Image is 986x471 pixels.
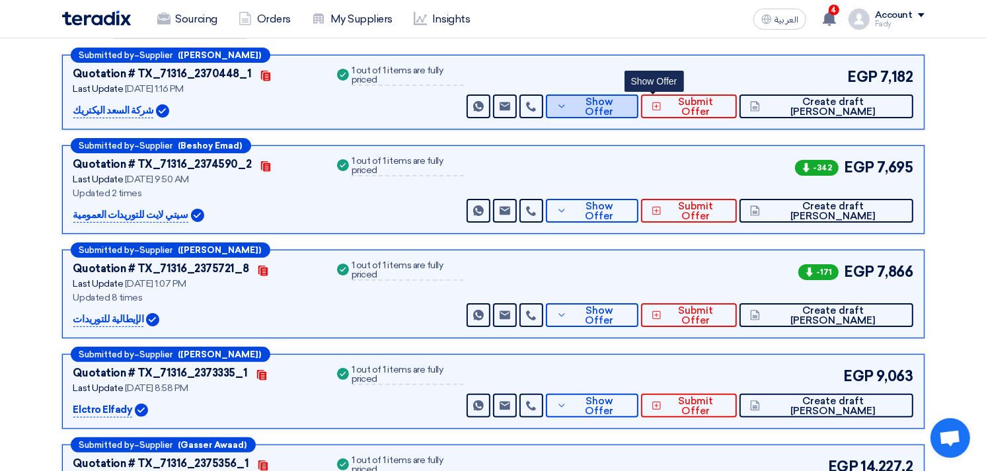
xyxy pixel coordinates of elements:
span: Last Update [73,174,124,185]
span: Supplier [140,350,173,359]
p: سيتي لايت للتوريدات العمومية [73,207,188,223]
span: Supplier [140,51,173,59]
span: EGP [847,66,878,88]
span: 7,866 [877,261,913,283]
b: (Beshoy Emad) [178,141,243,150]
div: Quotation # TX_71316_2370448_1 [73,66,252,82]
a: My Suppliers [301,5,403,34]
div: – [71,437,256,453]
span: Show Offer [570,97,628,117]
div: 1 out of 1 items are fully priced [352,157,464,176]
div: Fady [875,20,925,28]
b: ([PERSON_NAME]) [178,350,262,359]
span: Last Update [73,278,124,289]
div: Account [875,10,913,21]
div: Quotation # TX_71316_2375721_8 [73,261,249,277]
span: Last Update [73,382,124,394]
div: 1 out of 1 items are fully priced [352,66,464,86]
span: Submitted by [79,350,135,359]
span: Create draft [PERSON_NAME] [763,201,902,221]
span: Show Offer [570,306,628,326]
span: Create draft [PERSON_NAME] [763,396,902,416]
div: – [71,242,270,258]
button: Show Offer [546,199,638,223]
span: Supplier [140,141,173,150]
button: Show Offer [546,394,638,417]
div: 1 out of 1 items are fully priced [352,261,464,281]
span: Create draft [PERSON_NAME] [763,306,902,326]
span: EGP [844,261,874,283]
span: 9,063 [876,365,913,387]
a: Insights [403,5,480,34]
button: Show Offer [546,303,638,327]
button: Submit Offer [641,394,737,417]
div: – [71,138,251,153]
p: شركة السعد اليكتريك [73,103,154,119]
span: -171 [798,264,839,280]
button: Show Offer [546,94,638,118]
span: Submit Offer [665,97,726,117]
span: -342 [795,160,839,176]
img: Verified Account [156,104,169,118]
div: Updated 8 times [73,291,319,305]
div: – [71,347,270,362]
div: Show Offer [625,71,684,92]
span: Submit Offer [665,306,726,326]
span: [DATE] 8:58 PM [125,382,188,394]
button: العربية [753,9,806,30]
b: (Gasser Awaad) [178,441,247,449]
button: Submit Offer [641,94,737,118]
div: Quotation # TX_71316_2374590_2 [73,157,252,172]
button: Submit Offer [641,199,737,223]
span: Submit Offer [665,201,726,221]
span: 4 [829,5,839,15]
span: Submitted by [79,141,135,150]
span: Create draft [PERSON_NAME] [763,97,902,117]
span: العربية [775,15,798,24]
span: Submitted by [79,51,135,59]
span: [DATE] 1:16 PM [125,83,184,94]
p: Elctro Elfady [73,402,133,418]
div: Quotation # TX_71316_2373335_1 [73,365,248,381]
p: الإيطالية للتوريدات [73,312,144,328]
img: Verified Account [146,313,159,326]
span: [DATE] 9:50 AM [125,174,189,185]
button: Submit Offer [641,303,737,327]
button: Create draft [PERSON_NAME] [739,199,913,223]
button: Create draft [PERSON_NAME] [739,94,913,118]
span: Supplier [140,246,173,254]
span: Submitted by [79,441,135,449]
div: – [71,48,270,63]
span: Supplier [140,441,173,449]
span: 7,695 [877,157,913,178]
img: Verified Account [135,404,148,417]
span: Submitted by [79,246,135,254]
b: ([PERSON_NAME]) [178,51,262,59]
span: Submit Offer [665,396,726,416]
span: Last Update [73,83,124,94]
span: Show Offer [570,396,628,416]
span: 7,182 [880,66,913,88]
span: [DATE] 1:07 PM [125,278,186,289]
img: Teradix logo [62,11,131,26]
a: Sourcing [147,5,228,34]
span: EGP [843,365,874,387]
div: 1 out of 1 items are fully priced [352,365,464,385]
button: Create draft [PERSON_NAME] [739,394,913,417]
a: Orders [228,5,301,34]
div: Updated 2 times [73,186,319,200]
span: Show Offer [570,201,628,221]
button: Create draft [PERSON_NAME] [739,303,913,327]
img: profile_test.png [849,9,870,30]
b: ([PERSON_NAME]) [178,246,262,254]
span: EGP [844,157,874,178]
img: Verified Account [191,209,204,222]
div: Open chat [930,418,970,458]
